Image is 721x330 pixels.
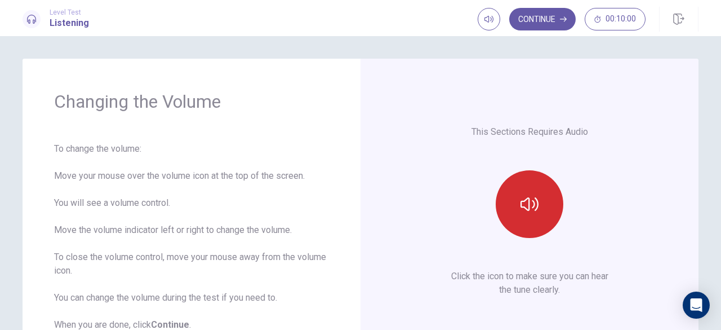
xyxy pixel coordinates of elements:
[50,16,89,30] h1: Listening
[54,90,329,113] h1: Changing the Volume
[585,8,646,30] button: 00:10:00
[50,8,89,16] span: Level Test
[451,270,608,297] p: Click the icon to make sure you can hear the tune clearly.
[151,319,189,330] b: Continue
[471,125,588,139] p: This Sections Requires Audio
[509,8,576,30] button: Continue
[606,15,636,24] span: 00:10:00
[683,292,710,319] div: Open Intercom Messenger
